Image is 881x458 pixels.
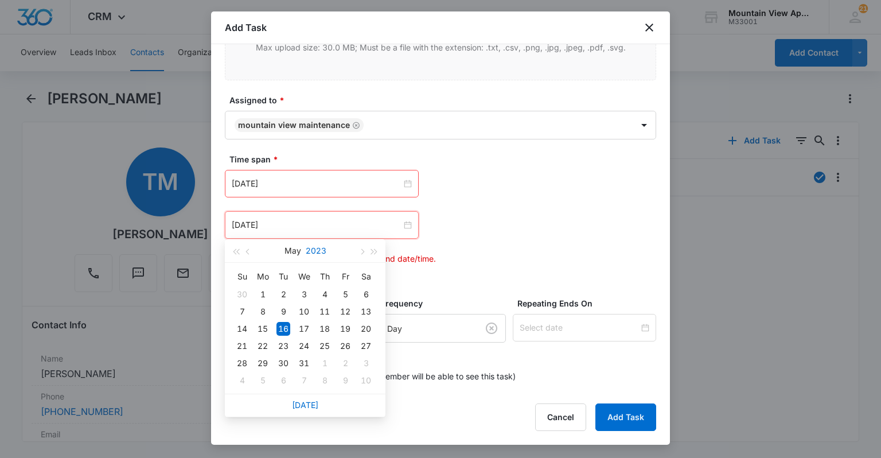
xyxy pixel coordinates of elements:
[256,305,270,319] div: 8
[318,356,332,370] div: 1
[276,322,290,336] div: 16
[297,339,311,353] div: 24
[232,320,252,337] td: 2023-05-14
[318,339,332,353] div: 25
[276,356,290,370] div: 30
[318,322,332,336] div: 18
[338,374,352,387] div: 9
[276,374,290,387] div: 6
[232,303,252,320] td: 2023-05-07
[356,303,376,320] td: 2023-05-13
[232,177,401,190] input: Aug 12, 2025
[294,355,314,372] td: 2023-05-31
[235,339,249,353] div: 21
[235,374,249,387] div: 4
[297,374,311,387] div: 7
[256,356,270,370] div: 29
[294,303,314,320] td: 2023-05-10
[381,297,510,309] label: Frequency
[276,305,290,319] div: 9
[232,267,252,286] th: Su
[356,337,376,355] td: 2023-05-27
[356,286,376,303] td: 2023-05-06
[252,355,273,372] td: 2023-05-29
[482,319,501,337] button: Clear
[338,339,352,353] div: 26
[314,286,335,303] td: 2023-05-04
[297,356,311,370] div: 31
[235,322,249,336] div: 14
[335,320,356,337] td: 2023-05-19
[314,337,335,355] td: 2023-05-25
[232,219,401,231] input: May 16, 2023
[273,320,294,337] td: 2023-05-16
[520,321,639,334] input: Select date
[273,267,294,286] th: Tu
[297,288,311,301] div: 3
[359,305,373,319] div: 13
[297,305,311,319] div: 10
[256,322,270,336] div: 15
[595,403,656,431] button: Add Task
[252,267,273,286] th: Mo
[350,121,360,129] div: Remove Mountain View Maintenance
[359,374,373,387] div: 10
[294,337,314,355] td: 2023-05-24
[229,253,656,265] p: Ensure starting date/time occurs before end date/time.
[297,322,311,336] div: 17
[318,305,332,319] div: 11
[318,374,332,387] div: 8
[235,288,249,301] div: 30
[335,337,356,355] td: 2023-05-26
[338,356,352,370] div: 2
[229,153,661,165] label: Time span
[235,356,249,370] div: 28
[642,21,656,34] button: close
[314,372,335,389] td: 2023-06-08
[338,305,352,319] div: 12
[256,288,270,301] div: 1
[359,322,373,336] div: 20
[252,286,273,303] td: 2023-05-01
[359,288,373,301] div: 6
[306,239,326,262] button: 2023
[276,288,290,301] div: 2
[273,355,294,372] td: 2023-05-30
[338,322,352,336] div: 19
[314,355,335,372] td: 2023-06-01
[335,267,356,286] th: Fr
[356,320,376,337] td: 2023-05-20
[314,267,335,286] th: Th
[356,372,376,389] td: 2023-06-10
[517,297,661,309] label: Repeating Ends On
[235,305,249,319] div: 7
[294,320,314,337] td: 2023-05-17
[318,288,332,301] div: 4
[252,372,273,389] td: 2023-06-05
[225,21,267,34] h1: Add Task
[359,339,373,353] div: 27
[338,288,352,301] div: 5
[284,239,301,262] button: May
[256,339,270,353] div: 22
[276,339,290,353] div: 23
[294,372,314,389] td: 2023-06-07
[335,355,356,372] td: 2023-06-02
[359,356,373,370] div: 3
[314,320,335,337] td: 2023-05-18
[314,303,335,320] td: 2023-05-11
[232,355,252,372] td: 2023-05-28
[252,337,273,355] td: 2023-05-22
[294,286,314,303] td: 2023-05-03
[335,303,356,320] td: 2023-05-12
[356,267,376,286] th: Sa
[273,372,294,389] td: 2023-06-06
[232,372,252,389] td: 2023-06-04
[256,374,270,387] div: 5
[232,286,252,303] td: 2023-04-30
[252,320,273,337] td: 2023-05-15
[335,372,356,389] td: 2023-06-09
[273,303,294,320] td: 2023-05-09
[292,400,318,410] a: [DATE]
[294,267,314,286] th: We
